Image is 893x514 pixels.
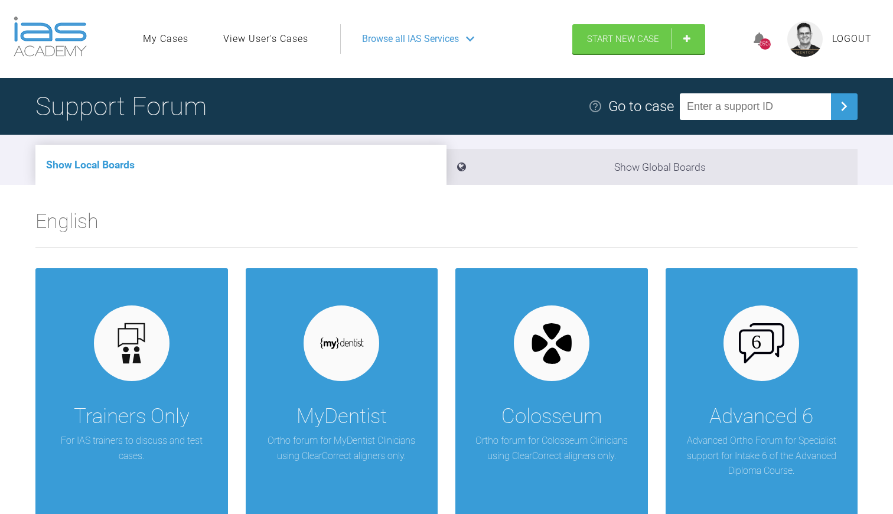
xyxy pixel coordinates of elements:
img: default.3be3f38f.svg [109,321,154,366]
a: My Cases [143,31,188,47]
img: profile.png [787,21,823,57]
p: For IAS trainers to discuss and test cases. [53,433,210,463]
img: mydentist.1050c378.svg [319,337,364,349]
div: Advanced 6 [709,400,813,433]
img: advanced-6.cf6970cb.svg [739,323,784,363]
div: Go to case [608,95,674,118]
img: chevronRight.28bd32b0.svg [835,97,853,116]
div: Trainers Only [74,400,190,433]
div: Colosseum [501,400,602,433]
a: View User's Cases [223,31,308,47]
a: Logout [832,31,872,47]
p: Advanced Ortho Forum for Specialist support for Intake 6 of the Advanced Diploma Course. [683,433,840,479]
p: Ortho forum for Colosseum Clinicians using ClearCorrect aligners only. [473,433,630,463]
div: MyDentist [296,400,387,433]
img: help.e70b9f3d.svg [588,99,602,113]
img: colosseum.3af2006a.svg [529,320,574,366]
a: Start New Case [572,24,705,54]
li: Show Global Boards [446,149,858,185]
li: Show Local Boards [35,145,446,185]
span: Start New Case [587,34,659,44]
h2: English [35,205,858,248]
div: 6957 [760,38,771,50]
h1: Support Forum [35,86,207,127]
input: Enter a support ID [680,93,831,120]
img: logo-light.3e3ef733.png [14,17,87,57]
span: Browse all IAS Services [362,31,459,47]
p: Ortho forum for MyDentist Clinicians using ClearCorrect aligners only. [263,433,421,463]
